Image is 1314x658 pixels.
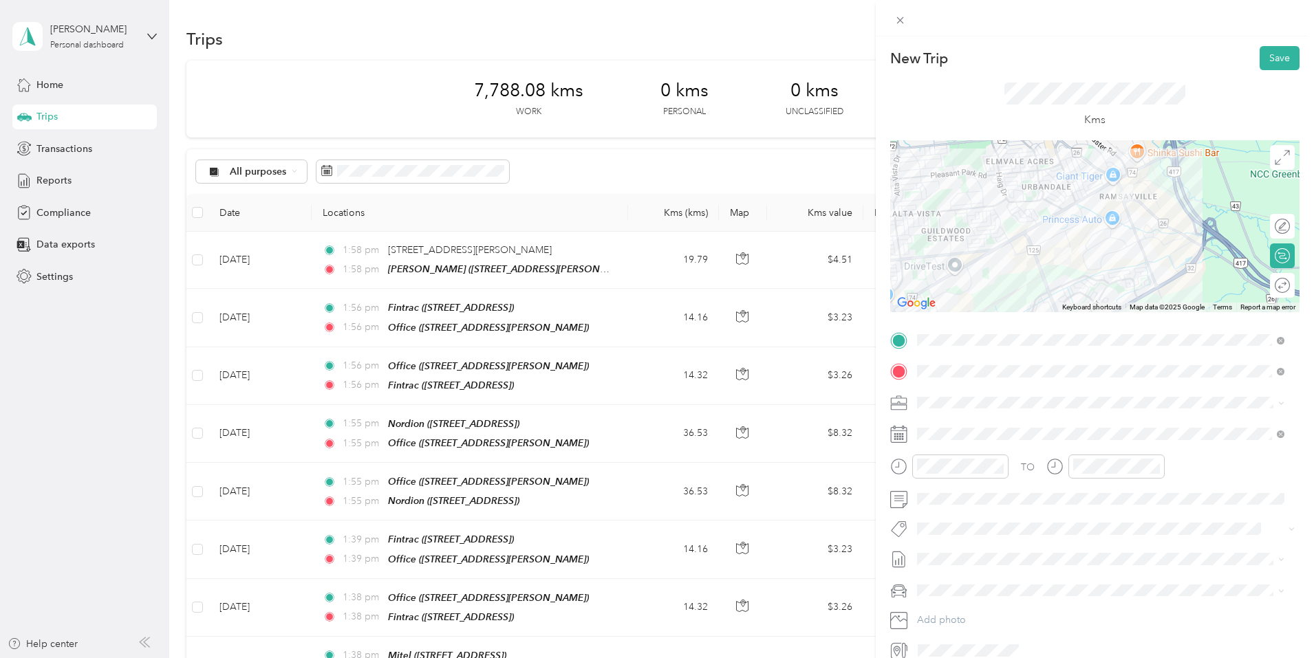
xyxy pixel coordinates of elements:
[1240,303,1295,311] a: Report a map error
[894,294,939,312] img: Google
[1021,460,1035,474] div: TO
[1062,303,1121,312] button: Keyboard shortcuts
[1260,46,1300,70] button: Save
[894,294,939,312] a: Open this area in Google Maps (opens a new window)
[1213,303,1232,311] a: Terms (opens in new tab)
[912,611,1300,630] button: Add photo
[1130,303,1205,311] span: Map data ©2025 Google
[1237,581,1314,658] iframe: Everlance-gr Chat Button Frame
[890,49,948,68] p: New Trip
[1084,111,1106,129] p: Kms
